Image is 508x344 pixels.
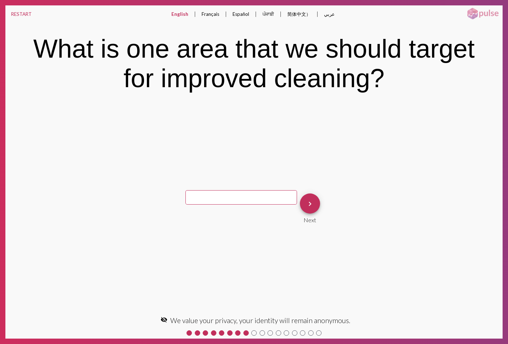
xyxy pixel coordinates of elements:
[306,200,314,208] mat-icon: keyboard_arrow_right
[161,316,167,323] mat-icon: visibility_off
[166,5,194,23] button: English
[318,5,341,23] button: عربي
[465,7,501,20] img: pulsehorizontalsmall.png
[196,5,225,23] button: Français
[257,5,280,23] button: ਪੰਜਾਬੀ
[5,5,37,23] button: RESTART
[300,214,320,223] div: Next
[170,316,350,325] span: We value your privacy, your identity will remain anonymous.
[282,5,316,23] button: 简体中文）
[16,34,493,93] div: What is one area that we should target for improved cleaning?
[227,5,255,23] button: Español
